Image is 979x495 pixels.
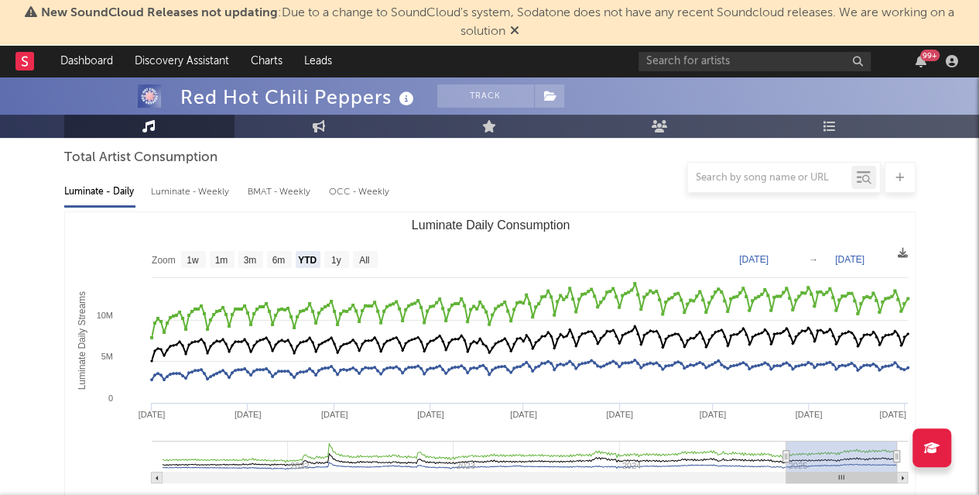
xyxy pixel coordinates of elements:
[76,291,87,390] text: Luminate Daily Streams
[638,52,871,71] input: Search for artists
[187,255,199,266] text: 1w
[510,26,519,38] span: Dismiss
[50,46,124,77] a: Dashboard
[41,7,954,38] span: : Due to a change to SoundCloud's system, Sodatone does not have any recent Soundcloud releases. ...
[920,50,940,61] div: 99 +
[124,46,240,77] a: Discovery Assistant
[64,149,217,167] span: Total Artist Consumption
[437,84,534,108] button: Track
[809,254,818,265] text: →
[795,410,822,419] text: [DATE]
[41,7,278,19] span: New SoundCloud Releases not updating
[152,255,176,266] text: Zoom
[739,254,768,265] text: [DATE]
[101,352,112,361] text: 5M
[298,255,317,266] text: YTD
[180,84,418,110] div: Red Hot Chili Peppers
[835,254,864,265] text: [DATE]
[320,410,347,419] text: [DATE]
[240,46,293,77] a: Charts
[359,255,369,266] text: All
[606,410,633,419] text: [DATE]
[411,218,570,232] text: Luminate Daily Consumption
[688,172,851,184] input: Search by song name or URL
[330,255,341,266] text: 1y
[96,311,112,320] text: 10M
[138,410,165,419] text: [DATE]
[916,55,926,67] button: 99+
[699,410,726,419] text: [DATE]
[417,410,444,419] text: [DATE]
[108,394,112,403] text: 0
[272,255,285,266] text: 6m
[234,410,261,419] text: [DATE]
[293,46,343,77] a: Leads
[214,255,228,266] text: 1m
[243,255,256,266] text: 3m
[510,410,537,419] text: [DATE]
[879,410,906,419] text: [DATE]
